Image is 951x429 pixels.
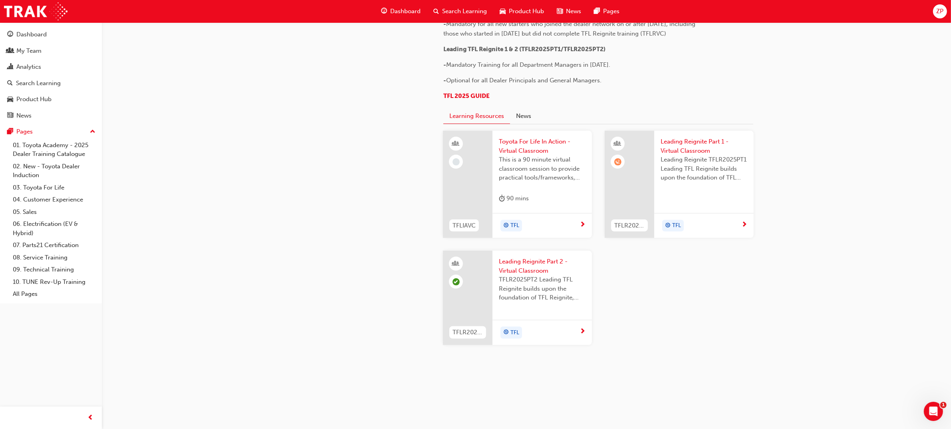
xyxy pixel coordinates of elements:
span: chart-icon [7,64,13,71]
span: guage-icon [7,31,13,38]
span: car-icon [7,96,13,103]
span: ZP [936,7,943,16]
span: Leading Reignite TFLR2025PT1 Leading TFL Reignite builds upon the foundation of TFL Reignite, rea... [661,155,747,182]
button: ZP [933,4,947,18]
span: TFL [510,328,519,337]
a: 04. Customer Experience [10,194,99,206]
button: Learning Resources [443,109,510,124]
span: car-icon [500,6,506,16]
span: next-icon [741,221,747,229]
a: search-iconSearch Learning [427,3,493,20]
div: Search Learning [16,79,61,88]
span: up-icon [90,127,95,137]
iframe: Intercom live chat [924,402,943,421]
span: - [443,61,446,68]
span: TFLR2025PT2 [453,328,483,337]
div: My Team [16,46,42,56]
span: target-icon [665,221,671,231]
span: Mandatory for all new starters who joined the dealer network on or after [DATE], including those ... [443,20,697,37]
a: Dashboard [3,27,99,42]
span: TFL [510,221,519,230]
a: TFLR2025PT1Leading Reignite Part 1 - Virtual ClassroomLeading Reignite TFLR2025PT1 Leading TFL Re... [605,131,754,238]
div: Pages [16,127,33,136]
a: 02. New - Toyota Dealer Induction [10,160,99,182]
a: 10. TUNE Rev-Up Training [10,276,99,288]
a: car-iconProduct Hub [493,3,550,20]
span: search-icon [7,80,13,87]
button: DashboardMy TeamAnalyticsSearch LearningProduct HubNews [3,26,99,124]
span: learningResourceType_INSTRUCTOR_LED-icon [615,139,621,149]
a: My Team [3,44,99,58]
span: Leading Reignite Part 2 - Virtual Classroom [499,257,586,275]
span: - [443,77,446,84]
a: News [3,108,99,123]
span: learningResourceType_INSTRUCTOR_LED-icon [453,139,459,149]
a: 07. Parts21 Certification [10,239,99,251]
a: Product Hub [3,92,99,107]
a: 03. Toyota For Life [10,182,99,194]
span: Toyota For Life In Action - Virtual Classroom [499,137,586,155]
span: learningResourceType_INSTRUCTOR_LED-icon [453,259,459,269]
a: 06. Electrification (EV & Hybrid) [10,218,99,239]
button: News [510,109,537,124]
span: learningRecordVerb_ATTEND-icon [453,278,460,285]
span: - [443,20,446,28]
span: Pages [603,7,619,16]
span: people-icon [7,48,13,55]
button: Pages [3,124,99,139]
a: guage-iconDashboard [375,3,427,20]
span: next-icon [580,221,586,229]
span: Leading Reignite Part 1 - Virtual Classroom [661,137,747,155]
span: search-icon [433,6,439,16]
img: Trak [4,2,68,20]
span: Leading TFL Reignite 1 & 2 (TFLR2025PT1/TFLR2025PT2) [443,46,606,53]
span: TFLIAVC [453,221,476,230]
span: TFLR2025PT2 Leading TFL Reignite builds upon the foundation of TFL Reignite, reaffirming our comm... [499,275,586,302]
a: 01. Toyota Academy - 2025 Dealer Training Catalogue [10,139,99,160]
a: 09. Technical Training [10,263,99,276]
span: guage-icon [381,6,387,16]
a: TFLIAVCToyota For Life In Action - Virtual ClassroomThis is a 90 minute virtual classroom session... [443,131,592,238]
div: 90 mins [499,194,529,204]
span: Mandatory Training for all Department Managers in [DATE]. [446,61,610,68]
span: news-icon [557,6,563,16]
span: This is a 90 minute virtual classroom session to provide practical tools/frameworks, behaviours a... [499,155,586,182]
div: Product Hub [16,95,52,104]
div: Dashboard [16,30,47,39]
span: learningRecordVerb_NONE-icon [453,158,460,166]
a: 08. Service Training [10,251,99,264]
span: pages-icon [7,128,13,136]
span: Optional for all Dealer Principals and General Managers. [446,77,602,84]
span: News [566,7,581,16]
a: pages-iconPages [588,3,626,20]
span: news-icon [7,112,13,120]
a: news-iconNews [550,3,588,20]
span: Dashboard [390,7,421,16]
a: Analytics [3,60,99,74]
span: next-icon [580,328,586,335]
a: 05. Sales [10,206,99,218]
a: All Pages [10,288,99,300]
span: Search Learning [442,7,487,16]
a: Search Learning [3,76,99,91]
a: TFLR2025PT2Leading Reignite Part 2 - Virtual ClassroomTFLR2025PT2 Leading TFL Reignite builds upo... [443,251,592,345]
div: News [16,111,32,120]
span: prev-icon [88,413,94,423]
span: pages-icon [594,6,600,16]
span: target-icon [503,221,509,231]
span: TFLR2025PT1 [614,221,645,230]
span: Product Hub [509,7,544,16]
span: learningRecordVerb_WAITLIST-icon [614,158,621,166]
div: Analytics [16,62,41,72]
span: TFL [672,221,681,230]
span: target-icon [503,327,509,338]
span: 1 [940,402,947,408]
a: TFL 2025 GUIDE [443,92,490,100]
span: duration-icon [499,194,505,204]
